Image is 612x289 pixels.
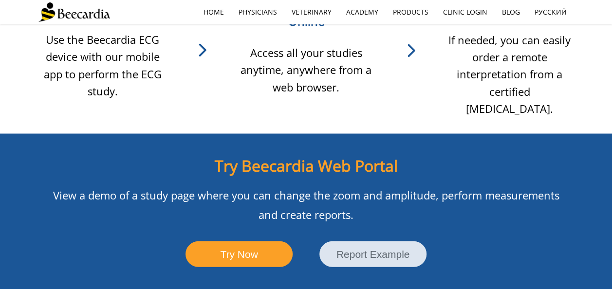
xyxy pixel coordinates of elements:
span: Try Beecardia Web Portal [215,155,398,176]
a: Physicians [231,1,284,23]
a: Products [386,1,436,23]
span: Use the Beecardia ECG device with our mobile app to perform the ECG study. [44,32,162,98]
span: Try Now [220,249,258,260]
a: Русский [527,1,574,23]
span: Report Example [336,249,410,260]
span: Access all your studies anytime, anywhere from a web browser. [241,45,371,94]
span: If needed, you can easily order a remote interpretation from a certified [MEDICAL_DATA]. [448,33,571,116]
a: Report Example [319,241,427,267]
a: Blog [495,1,527,23]
a: Try Now [185,241,293,267]
img: Beecardia [38,2,110,22]
a: Veterinary [284,1,339,23]
a: home [196,1,231,23]
a: Academy [339,1,386,23]
span: View a demo of a study page where you can change the zoom and amplitude, perform measurements and... [53,188,559,222]
a: Clinic Login [436,1,495,23]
